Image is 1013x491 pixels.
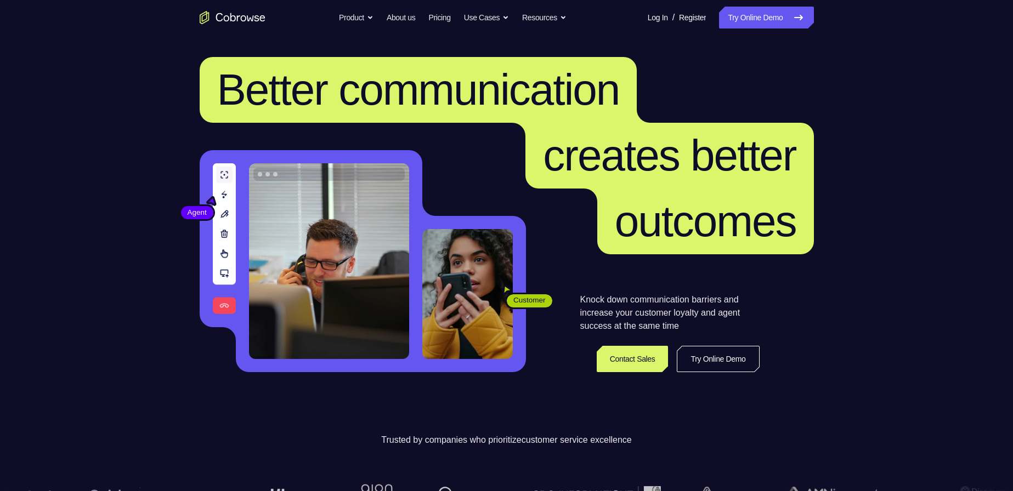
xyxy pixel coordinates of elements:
[580,293,760,333] p: Knock down communication barriers and increase your customer loyalty and agent success at the sam...
[217,65,620,114] span: Better communication
[428,7,450,28] a: Pricing
[679,7,706,28] a: Register
[672,11,675,24] span: /
[677,346,759,372] a: Try Online Demo
[719,7,813,28] a: Try Online Demo
[648,7,668,28] a: Log In
[200,11,265,24] a: Go to the home page
[422,229,513,359] img: A customer holding their phone
[522,435,632,444] span: customer service excellence
[249,163,409,359] img: A customer support agent talking on the phone
[464,7,509,28] button: Use Cases
[543,131,796,180] span: creates better
[597,346,669,372] a: Contact Sales
[339,7,373,28] button: Product
[387,7,415,28] a: About us
[615,197,796,245] span: outcomes
[522,7,567,28] button: Resources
